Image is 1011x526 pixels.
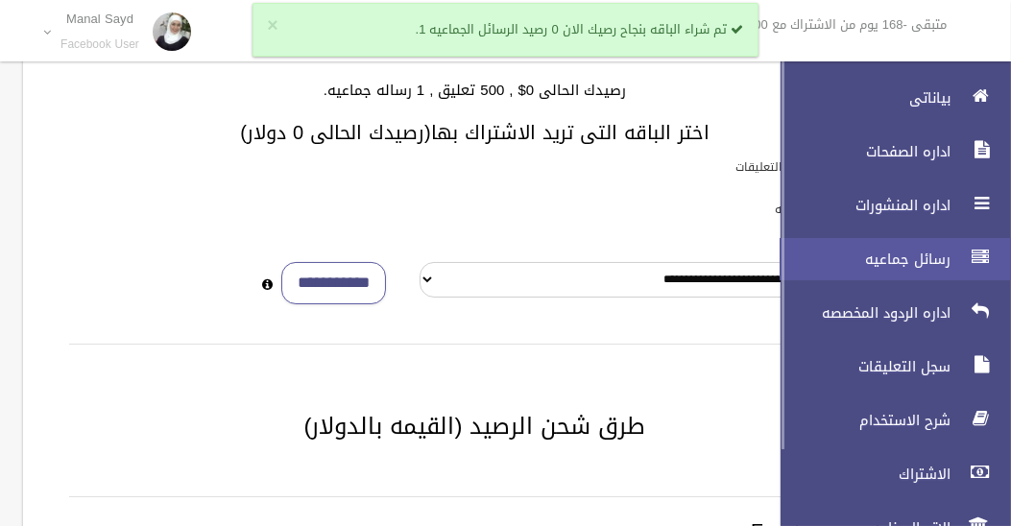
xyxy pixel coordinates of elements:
[764,453,1011,495] a: الاشتراك
[764,184,1011,227] a: اداره المنشورات
[46,122,903,143] h3: اختر الباقه التى تريد الاشتراك بها(رصيدك الحالى 0 دولار)
[764,357,956,376] span: سجل التعليقات
[764,142,956,161] span: اداره الصفحات
[253,3,758,57] div: تم شراء الباقه بنجاح رصيك الان 0 رصيد الرسائل الجماعيه 1.
[764,238,1011,280] a: رسائل جماعيه
[60,12,139,26] p: Manal Sayd
[764,88,956,108] span: بياناتى
[764,250,956,269] span: رسائل جماعيه
[60,37,139,52] small: Facebook User
[46,83,903,99] h4: رصيدك الحالى 0$ , 500 تعليق , 1 رساله جماعيه.
[775,199,887,220] label: باقات الرسائل الجماعيه
[764,292,1011,334] a: اداره الردود المخصصه
[764,196,956,215] span: اداره المنشورات
[764,131,1011,173] a: اداره الصفحات
[267,16,277,36] button: ×
[764,399,1011,442] a: شرح الاستخدام
[764,346,1011,388] a: سجل التعليقات
[764,303,956,323] span: اداره الردود المخصصه
[764,465,956,484] span: الاشتراك
[764,77,1011,119] a: بياناتى
[46,414,903,439] h2: طرق شحن الرصيد (القيمه بالدولار)
[764,411,956,430] span: شرح الاستخدام
[735,156,887,178] label: باقات الرد الالى على التعليقات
